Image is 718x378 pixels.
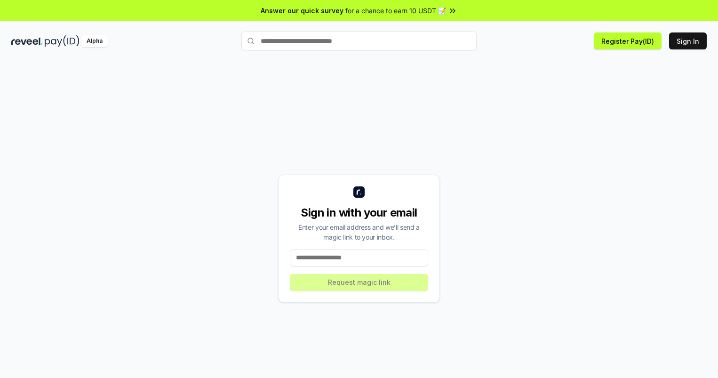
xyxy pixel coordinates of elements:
div: Sign in with your email [290,205,428,220]
img: pay_id [45,35,80,47]
div: Enter your email address and we’ll send a magic link to your inbox. [290,222,428,242]
div: Alpha [81,35,108,47]
img: reveel_dark [11,35,43,47]
span: for a chance to earn 10 USDT 📝 [345,6,446,16]
button: Register Pay(ID) [594,32,662,49]
img: logo_small [353,186,365,198]
button: Sign In [669,32,707,49]
span: Answer our quick survey [261,6,343,16]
